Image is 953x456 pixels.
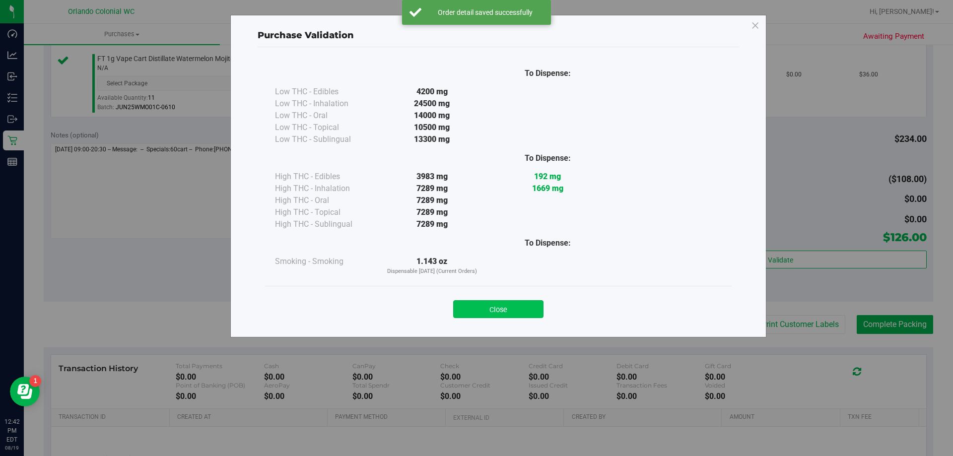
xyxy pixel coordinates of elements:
[275,206,374,218] div: High THC - Topical
[275,110,374,122] div: Low THC - Oral
[534,172,561,181] strong: 192 mg
[490,237,606,249] div: To Dispense:
[490,152,606,164] div: To Dispense:
[374,183,490,195] div: 7289 mg
[275,171,374,183] div: High THC - Edibles
[374,218,490,230] div: 7289 mg
[275,256,374,267] div: Smoking - Smoking
[275,122,374,133] div: Low THC - Topical
[374,98,490,110] div: 24500 mg
[374,133,490,145] div: 13300 mg
[258,30,354,41] span: Purchase Validation
[374,110,490,122] div: 14000 mg
[374,206,490,218] div: 7289 mg
[275,183,374,195] div: High THC - Inhalation
[453,300,544,318] button: Close
[374,195,490,206] div: 7289 mg
[275,98,374,110] div: Low THC - Inhalation
[532,184,563,193] strong: 1669 mg
[275,86,374,98] div: Low THC - Edibles
[374,122,490,133] div: 10500 mg
[490,67,606,79] div: To Dispense:
[10,377,40,406] iframe: Resource center
[374,256,490,276] div: 1.143 oz
[374,86,490,98] div: 4200 mg
[374,267,490,276] p: Dispensable [DATE] (Current Orders)
[374,171,490,183] div: 3983 mg
[427,7,544,17] div: Order detail saved successfully
[29,375,41,387] iframe: Resource center unread badge
[275,195,374,206] div: High THC - Oral
[275,133,374,145] div: Low THC - Sublingual
[275,218,374,230] div: High THC - Sublingual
